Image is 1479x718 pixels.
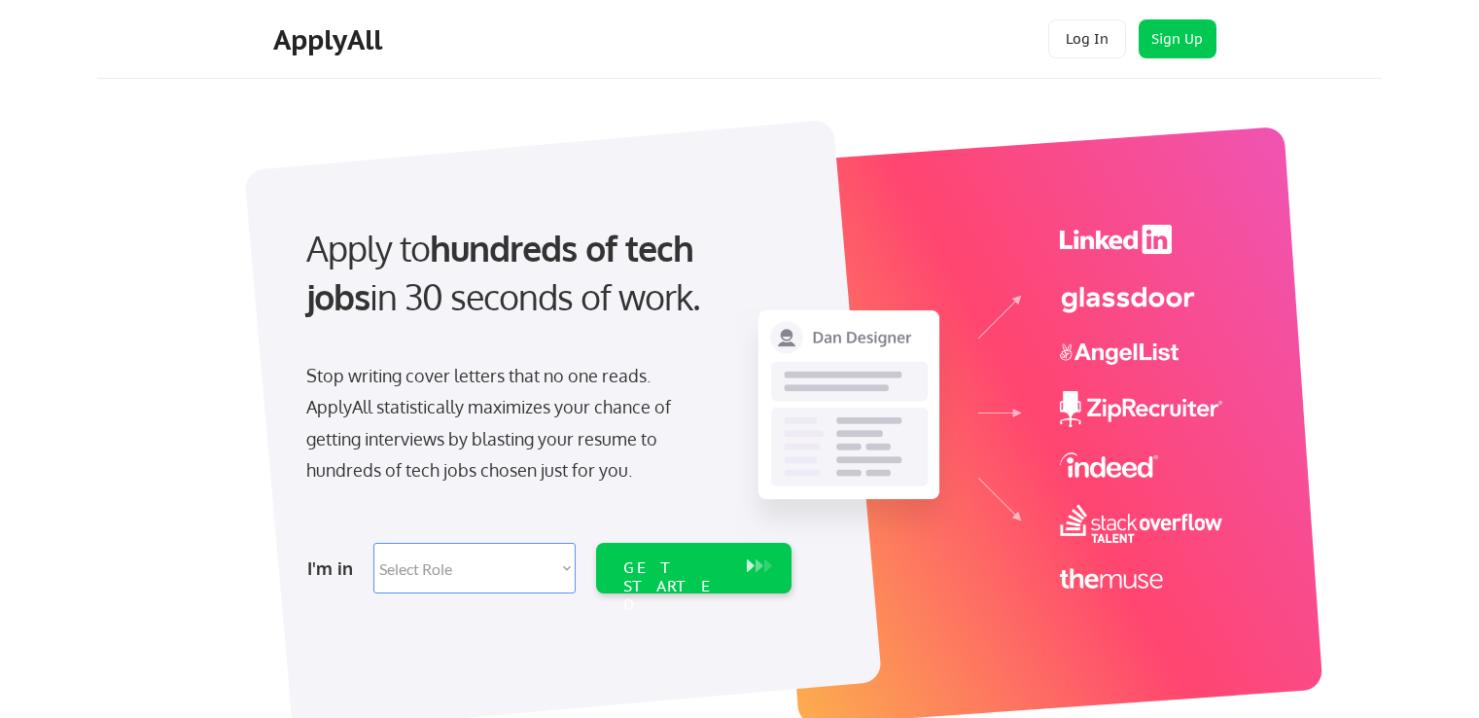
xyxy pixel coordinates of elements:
div: Stop writing cover letters that no one reads. ApplyAll statistically maximizes your chance of get... [306,360,706,486]
button: Sign Up [1139,19,1216,58]
div: Apply to in 30 seconds of work. [306,224,784,322]
div: ApplyAll [273,23,388,56]
div: GET STARTED [623,558,727,615]
div: I'm in [307,553,362,584]
button: Log In [1048,19,1126,58]
strong: hundreds of tech jobs [306,226,702,318]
